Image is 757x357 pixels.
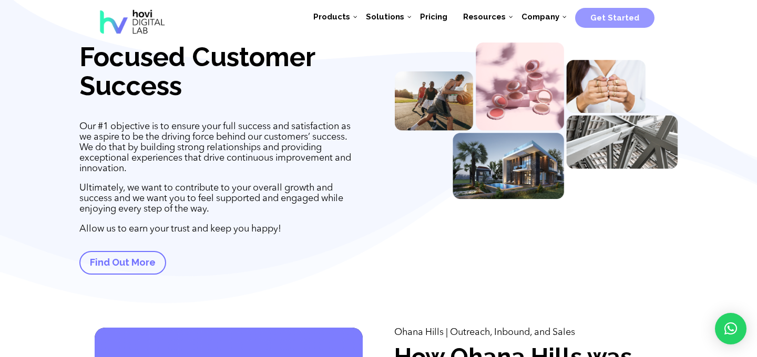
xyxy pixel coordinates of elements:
a: Company [514,1,567,33]
span: Company [521,12,559,22]
a: Get Started [575,9,654,25]
p: Ultimately, we want to contribute to your overall growth and success and we want you to feel supp... [79,183,362,224]
div: Ohana Hills | Outreach, Inbound, and Sales [394,328,662,338]
p: Allow us to earn your trust and keep you happy! [79,224,362,235]
span: Get Started [590,13,639,23]
a: Pricing [412,1,455,33]
a: Products [305,1,358,33]
img: Customer retention [395,43,678,199]
span: Pricing [420,12,447,22]
a: Resources [455,1,514,33]
h1: Focused Customer Success [79,43,362,106]
span: Products [313,12,350,22]
a: Find Out More [79,251,166,275]
span: Solutions [366,12,404,22]
a: Solutions [358,1,412,33]
span: Resources [463,12,506,22]
p: Our #1 objective is to ensure your full success and satisfaction as we aspire to be the driving f... [79,122,362,183]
